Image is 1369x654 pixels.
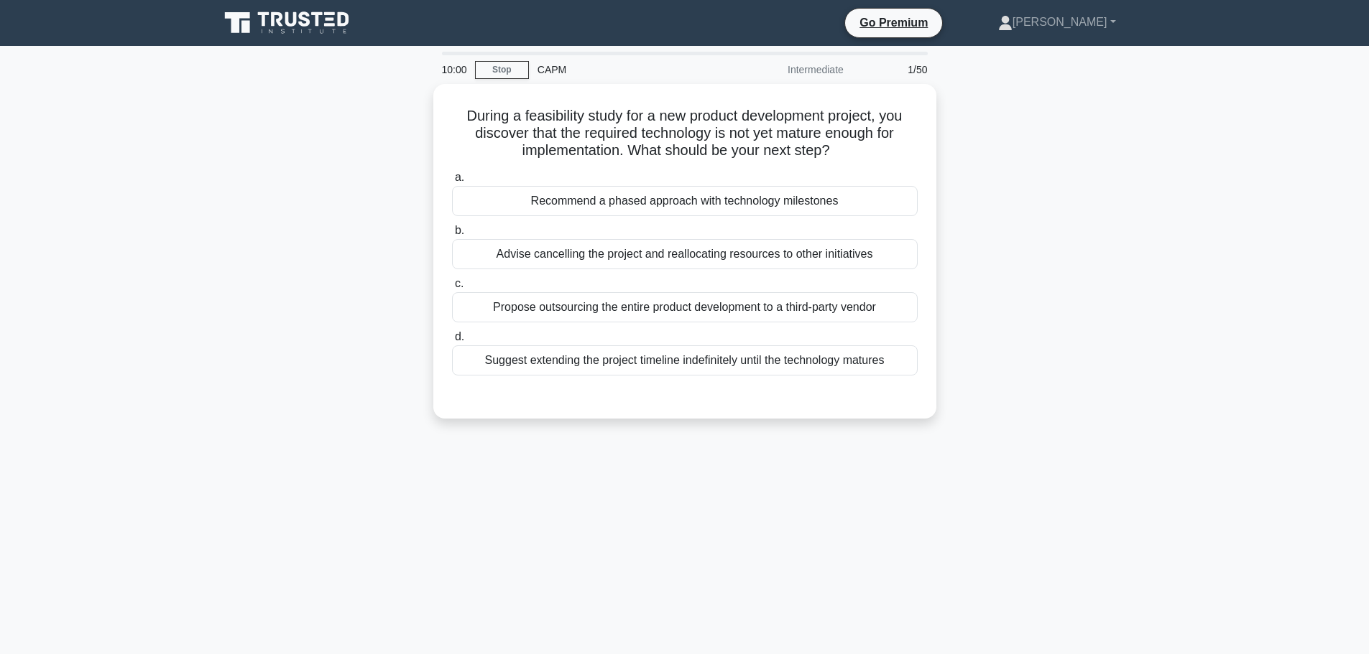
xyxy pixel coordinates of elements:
[455,277,464,289] span: c.
[455,224,464,236] span: b.
[433,55,475,84] div: 10:00
[451,107,919,160] h5: During a feasibility study for a new product development project, you discover that the required ...
[852,55,936,84] div: 1/50
[452,292,918,322] div: Propose outsourcing the entire product development to a third-party vendor
[964,8,1151,37] a: [PERSON_NAME]
[475,61,529,79] a: Stop
[529,55,727,84] div: CAPM
[452,239,918,269] div: Advise cancelling the project and reallocating resources to other initiatives
[455,171,464,183] span: a.
[455,330,464,342] span: d.
[851,14,936,32] a: Go Premium
[452,345,918,375] div: Suggest extending the project timeline indefinitely until the technology matures
[727,55,852,84] div: Intermediate
[452,186,918,216] div: Recommend a phased approach with technology milestones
